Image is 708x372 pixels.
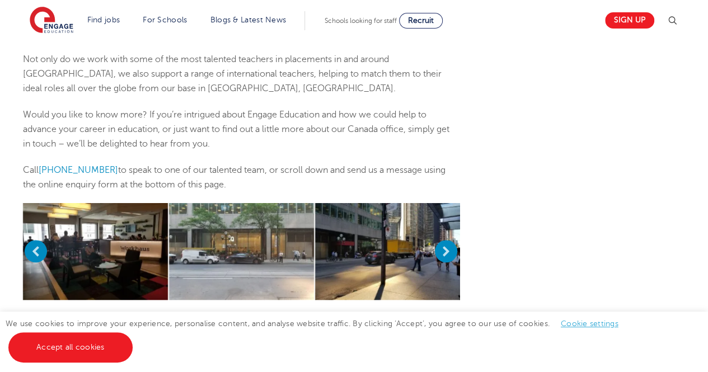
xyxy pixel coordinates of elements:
p: Not only do we work with some of the most talented teachers in placements in and around [GEOGRAPH... [23,52,459,96]
button: Next [435,240,457,262]
p: Would you like to know more? If you’re intrigued about Engage Education and how we could help to ... [23,107,459,152]
span: Schools looking for staff [325,17,397,25]
a: Sign up [605,12,654,29]
a: [PHONE_NUMBER] [39,165,118,175]
a: Find jobs [87,16,120,24]
button: Previous [25,240,47,262]
span: We use cookies to improve your experience, personalise content, and analyse website traffic. By c... [6,319,630,351]
a: Cookie settings [561,319,618,328]
a: Accept all cookies [8,332,133,362]
a: For Schools [143,16,187,24]
a: Blogs & Latest News [210,16,287,24]
img: Engage Education [30,7,73,35]
span: Recruit [408,16,434,25]
p: Call to speak to one of our talented team, or scroll down and send us a message using the online ... [23,163,459,192]
a: Recruit [399,13,443,29]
